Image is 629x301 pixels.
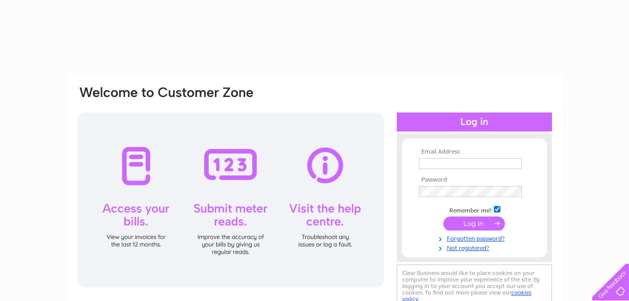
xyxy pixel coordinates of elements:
[416,148,532,155] th: Email Address:
[419,242,532,252] a: Not registered?
[416,204,532,214] td: Remember me?
[443,216,505,230] input: Submit
[416,176,532,183] th: Password:
[419,233,532,242] a: Forgotten password?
